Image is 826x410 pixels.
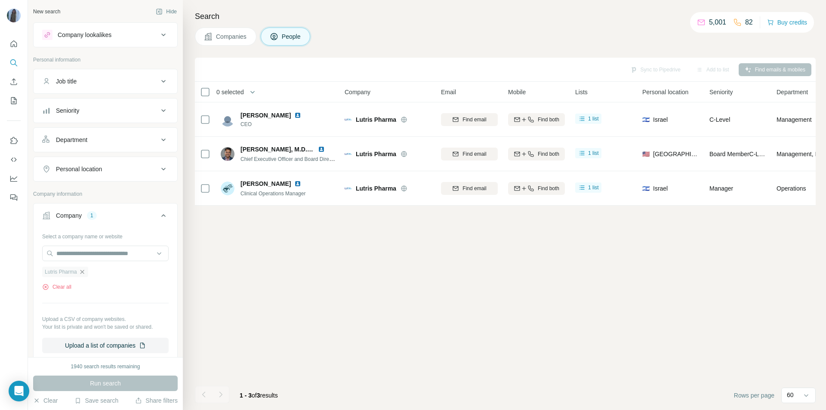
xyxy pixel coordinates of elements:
button: Use Surfe API [7,152,21,167]
div: Department [56,136,87,144]
span: Companies [216,32,247,41]
p: 60 [787,391,794,399]
span: C-Level [709,116,730,123]
p: Personal information [33,56,178,64]
button: Upload a list of companies [42,338,169,353]
button: Share filters [135,396,178,405]
img: LinkedIn logo [294,112,301,119]
span: Find email [462,185,486,192]
span: 🇮🇱 [642,184,650,193]
span: Email [441,88,456,96]
span: Operations [777,184,806,193]
p: Upload a CSV of company websites. [42,315,169,323]
button: Seniority [34,100,177,121]
span: Israel [653,184,668,193]
img: Avatar [7,9,21,22]
button: Enrich CSV [7,74,21,89]
span: Find email [462,116,486,123]
button: Clear all [42,283,71,291]
button: Feedback [7,190,21,205]
p: Your list is private and won't be saved or shared. [42,323,169,331]
button: Find both [508,148,565,160]
span: 🇮🇱 [642,115,650,124]
button: Use Surfe on LinkedIn [7,133,21,148]
img: LinkedIn logo [318,146,325,153]
span: of [252,392,257,399]
img: LinkedIn logo [294,180,301,187]
span: Department [777,88,808,96]
button: My lists [7,93,21,108]
span: Management [777,115,812,124]
span: 🇺🇸 [642,150,650,158]
img: Avatar [221,147,234,161]
span: [PERSON_NAME], M.D., Ph.D. [240,146,326,153]
button: Find email [441,113,498,126]
span: [GEOGRAPHIC_DATA] [653,150,699,158]
span: Company [345,88,370,96]
button: Buy credits [767,16,807,28]
span: People [282,32,302,41]
span: Lutris Pharma [45,268,77,276]
button: Company lookalikes [34,25,177,45]
span: Lutris Pharma [356,184,396,193]
span: 1 list [588,115,599,123]
span: 3 [257,392,260,399]
span: CEO [240,120,311,128]
button: Quick start [7,36,21,52]
div: Personal location [56,165,102,173]
button: Company1 [34,205,177,229]
span: Board Member C-Level [709,151,770,157]
div: Company [56,211,82,220]
p: 82 [745,17,753,28]
div: 1 [87,212,97,219]
p: 5,001 [709,17,726,28]
button: Job title [34,71,177,92]
span: Find both [538,116,559,123]
span: Chief Executive Officer and Board Director [240,155,338,162]
span: 1 list [588,149,599,157]
button: Department [34,129,177,150]
img: Avatar [221,182,234,195]
div: Job title [56,77,77,86]
span: Manager [709,185,733,192]
button: Find email [441,182,498,195]
span: 1 - 3 [240,392,252,399]
button: Hide [150,5,183,18]
span: Mobile [508,88,526,96]
img: Logo of Lutris Pharma [345,151,351,157]
span: 0 selected [216,88,244,96]
img: Logo of Lutris Pharma [345,116,351,123]
div: Open Intercom Messenger [9,381,29,401]
span: 1 list [588,184,599,191]
span: [PERSON_NAME] [240,179,291,188]
button: Personal location [34,159,177,179]
button: Find email [441,148,498,160]
span: [PERSON_NAME] [240,111,291,120]
button: Find both [508,113,565,126]
span: Find both [538,185,559,192]
img: Avatar [221,113,234,126]
span: Find both [538,150,559,158]
span: results [240,392,278,399]
h4: Search [195,10,816,22]
span: Lutris Pharma [356,150,396,158]
button: Search [7,55,21,71]
span: Find email [462,150,486,158]
span: Clinical Operations Manager [240,191,305,197]
div: Company lookalikes [58,31,111,39]
button: Save search [74,396,118,405]
button: Clear [33,396,58,405]
div: Seniority [56,106,79,115]
button: Find both [508,182,565,195]
button: Dashboard [7,171,21,186]
img: Logo of Lutris Pharma [345,185,351,192]
span: Lists [575,88,588,96]
span: Lutris Pharma [356,115,396,124]
span: Rows per page [734,391,774,400]
p: Company information [33,190,178,198]
div: New search [33,8,60,15]
span: Israel [653,115,668,124]
span: Seniority [709,88,733,96]
div: 1940 search results remaining [71,363,140,370]
span: Personal location [642,88,688,96]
